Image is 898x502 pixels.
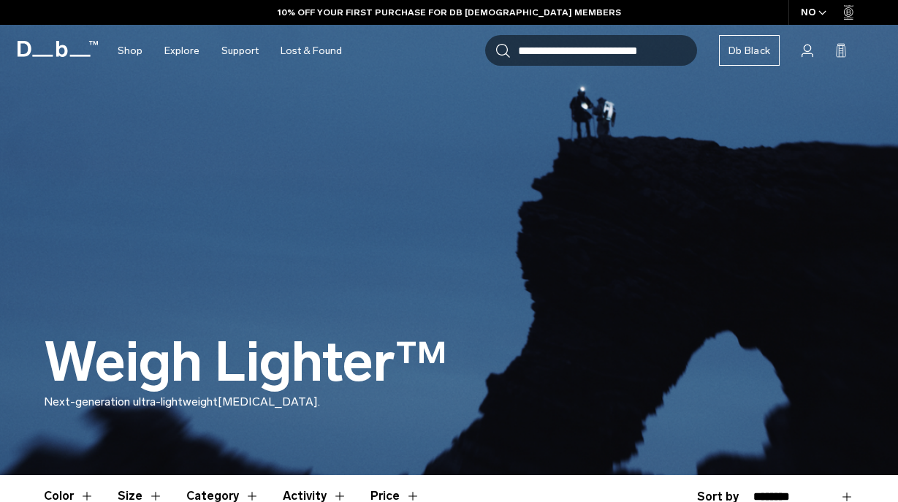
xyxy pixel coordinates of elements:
span: [MEDICAL_DATA]. [218,395,320,408]
a: Support [221,25,259,77]
span: Next-generation ultra-lightweight [44,395,218,408]
h1: Weigh Lighter™ [44,332,448,393]
a: Shop [118,25,142,77]
a: 10% OFF YOUR FIRST PURCHASE FOR DB [DEMOGRAPHIC_DATA] MEMBERS [278,6,621,19]
a: Db Black [719,35,780,66]
a: Lost & Found [281,25,342,77]
nav: Main Navigation [107,25,353,77]
a: Explore [164,25,199,77]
